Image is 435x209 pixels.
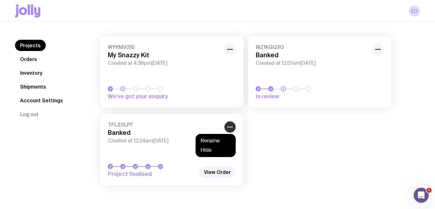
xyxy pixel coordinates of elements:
span: Created at 4:39pm[DATE] [108,60,221,66]
span: WYRM92IS [108,44,221,50]
a: Orders [15,54,42,65]
a: TFLZ0LP7BankedCreated at 12:24am[DATE]Project finalised [100,114,243,185]
a: View Order [199,166,236,178]
span: Created at 12:01am[DATE] [256,60,369,66]
a: WYRM92ISMy Snazzy KitCreated at 4:39pm[DATE]We’ve got your enquiry [100,36,243,108]
a: Projects [15,40,46,51]
button: Log out [15,109,44,120]
span: Project finalised [108,170,196,178]
h3: My Snazzy Kit [108,51,221,59]
button: Hide [201,147,231,153]
span: WZ1KGQ3Q [256,44,369,50]
iframe: Intercom live chat [414,188,429,203]
a: ED [409,5,420,17]
h3: Banked [256,51,369,59]
span: TFLZ0LP7 [108,121,221,128]
button: Rename [201,138,231,144]
span: In review [256,93,343,100]
a: Inventory [15,67,47,79]
span: We’ve got your enquiry [108,93,196,100]
span: 1 [427,188,432,193]
a: Shipments [15,81,51,92]
a: Account Settings [15,95,68,106]
a: WZ1KGQ3QBankedCreated at 12:01am[DATE]In review [248,36,391,108]
h3: Banked [108,129,221,136]
span: Created at 12:24am[DATE] [108,138,221,144]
